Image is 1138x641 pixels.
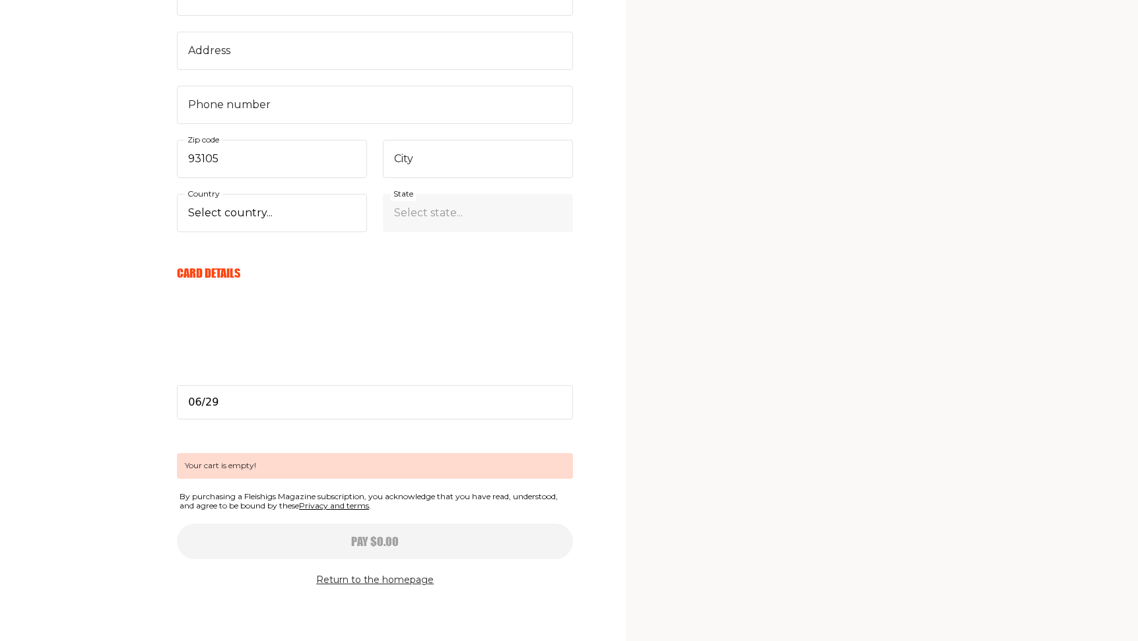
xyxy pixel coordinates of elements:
[177,266,573,280] h6: Card Details
[185,187,222,201] label: Country
[383,140,573,178] input: City
[185,133,222,147] label: Zip code
[177,86,573,124] input: Phone number
[177,453,573,478] span: Your cart is empty!
[177,340,573,439] iframe: cvv
[177,140,367,178] input: Zip code
[383,194,573,232] select: State
[177,385,573,419] input: Please enter a valid expiration date in the format MM/YY
[316,572,434,588] button: Return to the homepage
[177,489,573,514] span: By purchasing a Fleishigs Magazine subscription, you acknowledge that you have read, understood, ...
[177,295,573,394] iframe: To enrich screen reader interactions, please activate Accessibility in Grammarly extension settings
[391,187,416,201] label: State
[177,194,367,232] select: Country
[177,32,573,70] input: Address
[299,501,369,510] a: Privacy and terms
